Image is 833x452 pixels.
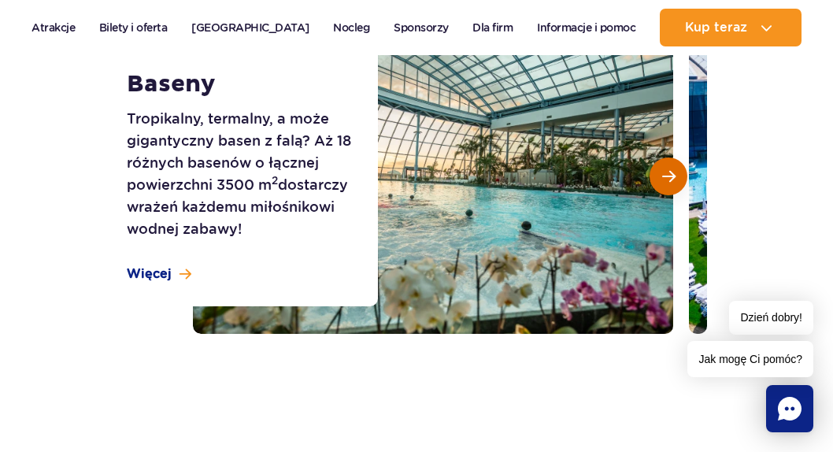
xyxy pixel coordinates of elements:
[272,174,278,187] sup: 2
[31,9,75,46] a: Atrakcje
[127,265,191,283] a: Więcej
[660,9,802,46] button: Kup teraz
[127,265,172,283] span: Więcej
[193,19,673,334] img: Basen wewnętrzny w Suntago, z tropikalnymi roślinami i orchideami
[191,9,309,46] a: [GEOGRAPHIC_DATA]
[333,9,369,46] a: Nocleg
[472,9,513,46] a: Dla firm
[127,108,365,240] p: Tropikalny, termalny, a może gigantyczny basen z falą? Aż 18 różnych basenów o łącznej powierzchn...
[537,9,635,46] a: Informacje i pomoc
[766,385,813,432] div: Chat
[650,157,687,195] button: Następny slajd
[687,341,813,377] span: Jak mogę Ci pomóc?
[99,9,168,46] a: Bilety i oferta
[729,301,813,335] span: Dzień dobry!
[127,70,365,98] h1: Baseny
[394,9,449,46] a: Sponsorzy
[685,20,747,35] span: Kup teraz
